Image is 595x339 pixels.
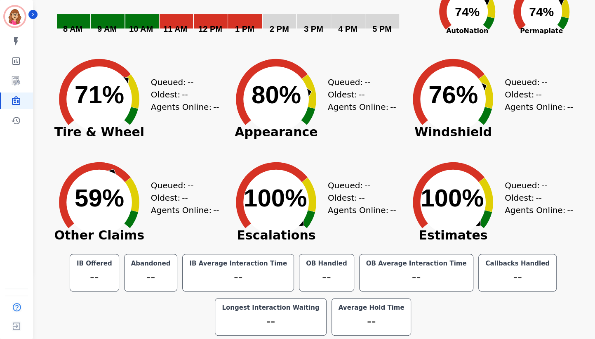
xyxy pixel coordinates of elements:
[151,204,221,216] div: Agents Online:
[151,192,213,204] div: Oldest:
[328,192,390,204] div: Oldest:
[428,81,478,109] text: 76%
[97,24,117,33] text: 9 AM
[390,204,396,216] span: --
[213,204,219,216] span: --
[213,101,219,113] span: --
[328,88,390,101] div: Oldest:
[75,268,114,286] div: --
[338,24,357,33] text: 4 PM
[182,192,188,204] span: --
[421,184,484,212] text: 100%
[390,101,396,113] span: --
[529,5,554,19] text: 74%
[536,192,541,204] span: --
[359,88,365,101] span: --
[505,179,567,192] div: Queued:
[5,7,25,26] img: Bordered avatar
[328,204,398,216] div: Agents Online:
[328,179,390,192] div: Queued:
[567,101,573,113] span: --
[188,179,193,192] span: --
[505,88,567,101] div: Oldest:
[536,88,541,101] span: --
[225,128,328,136] span: Appearance
[402,231,505,239] span: Estimates
[129,24,153,33] text: 10 AM
[270,24,289,33] text: 2 PM
[505,204,575,216] div: Agents Online:
[365,259,468,268] div: OB Average Interaction Time
[151,76,213,88] div: Queued:
[328,101,398,113] div: Agents Online:
[48,231,151,239] span: Other Claims
[505,192,567,204] div: Oldest:
[504,26,579,36] span: Permaplate
[188,76,193,88] span: --
[220,303,321,312] div: Longest Interaction Waiting
[359,192,365,204] span: --
[304,24,323,33] text: 3 PM
[505,101,575,113] div: Agents Online:
[151,101,221,113] div: Agents Online:
[365,268,468,286] div: --
[541,76,547,88] span: --
[484,259,551,268] div: Callbacks Handled
[151,88,213,101] div: Oldest:
[188,259,289,268] div: IB Average Interaction Time
[225,231,328,239] span: Escalations
[75,184,124,212] text: 59%
[430,26,504,36] span: AutoNation
[455,5,480,19] text: 74%
[567,204,573,216] span: --
[198,24,222,33] text: 12 PM
[163,24,187,33] text: 11 AM
[48,128,151,136] span: Tire & Wheel
[541,179,547,192] span: --
[484,268,551,286] div: --
[63,24,82,33] text: 8 AM
[365,179,370,192] span: --
[244,184,307,212] text: 100%
[372,24,392,33] text: 5 PM
[505,76,567,88] div: Queued:
[328,76,390,88] div: Queued:
[75,81,124,109] text: 71%
[402,128,505,136] span: Windshield
[75,259,114,268] div: IB Offered
[129,268,172,286] div: --
[129,259,172,268] div: Abandoned
[188,268,289,286] div: --
[304,268,349,286] div: --
[252,81,301,109] text: 80%
[235,24,254,33] text: 1 PM
[337,303,406,312] div: Average Hold Time
[220,312,321,330] div: --
[182,88,188,101] span: --
[365,76,370,88] span: --
[304,259,349,268] div: OB Handled
[337,312,406,330] div: --
[151,179,213,192] div: Queued:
